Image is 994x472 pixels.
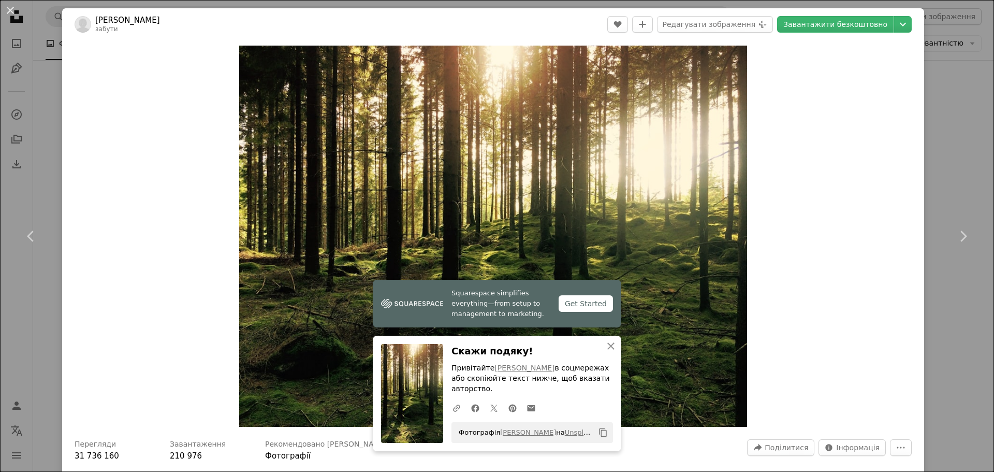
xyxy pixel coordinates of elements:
button: Копіювати в буфер обміну [594,424,612,441]
font: Привітайте [451,364,494,372]
img: Перейти до профілю Gustav Gullstrand [75,16,91,33]
button: Більше дій [890,439,912,456]
a: Unsplash [565,428,595,436]
font: Редагувати зображення [663,20,756,28]
font: Завантажити безкоштовно [783,20,887,28]
div: Get Started [559,295,613,312]
a: [PERSON_NAME] [95,15,160,25]
button: Статистика цього зображення [818,439,886,456]
a: Поділитися на Pinterest [503,397,522,418]
a: [PERSON_NAME] [500,428,556,436]
button: Подобається [607,16,628,33]
font: Рекомендовано [PERSON_NAME] [265,440,387,448]
font: Завантаження [170,440,226,448]
a: Далі [932,187,994,286]
a: Фотографії [265,451,311,461]
a: забути [95,25,118,33]
a: Поділитися на Facebook [466,397,485,418]
a: [PERSON_NAME] [494,364,554,372]
span: Squarespace simplifies everything—from setup to management to marketing. [451,288,550,319]
font: Фотографія [459,428,500,436]
img: зелені сосни [239,46,747,427]
button: Поділитися цим зображенням [747,439,814,456]
a: Поділитися електронною поштою [522,397,540,418]
font: 31 736 160 [75,451,119,461]
a: Поділитися у Твіттері [485,397,503,418]
font: Поділитися [765,444,808,452]
a: Завантажити безкоштовно [777,16,894,33]
button: Виберіть розмір завантаження [894,16,912,33]
button: Збільшити масштаб цього зображення [239,46,747,427]
button: Додати до колекції [632,16,653,33]
font: Скажи подяку! [451,346,533,356]
font: на [556,428,564,436]
font: Інформація [836,444,880,452]
font: 210 976 [170,451,202,461]
font: [PERSON_NAME] [95,16,160,25]
font: Перегляди [75,440,116,448]
button: Редагувати зображення [657,16,773,33]
a: Squarespace simplifies everything—from setup to management to marketing.Get Started [373,280,621,327]
img: file-1747939142011-51e5cc87e3c9 [381,296,443,311]
font: в соцмережах або скопіюйте текст нижче, щоб вказати авторство. [451,364,610,393]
